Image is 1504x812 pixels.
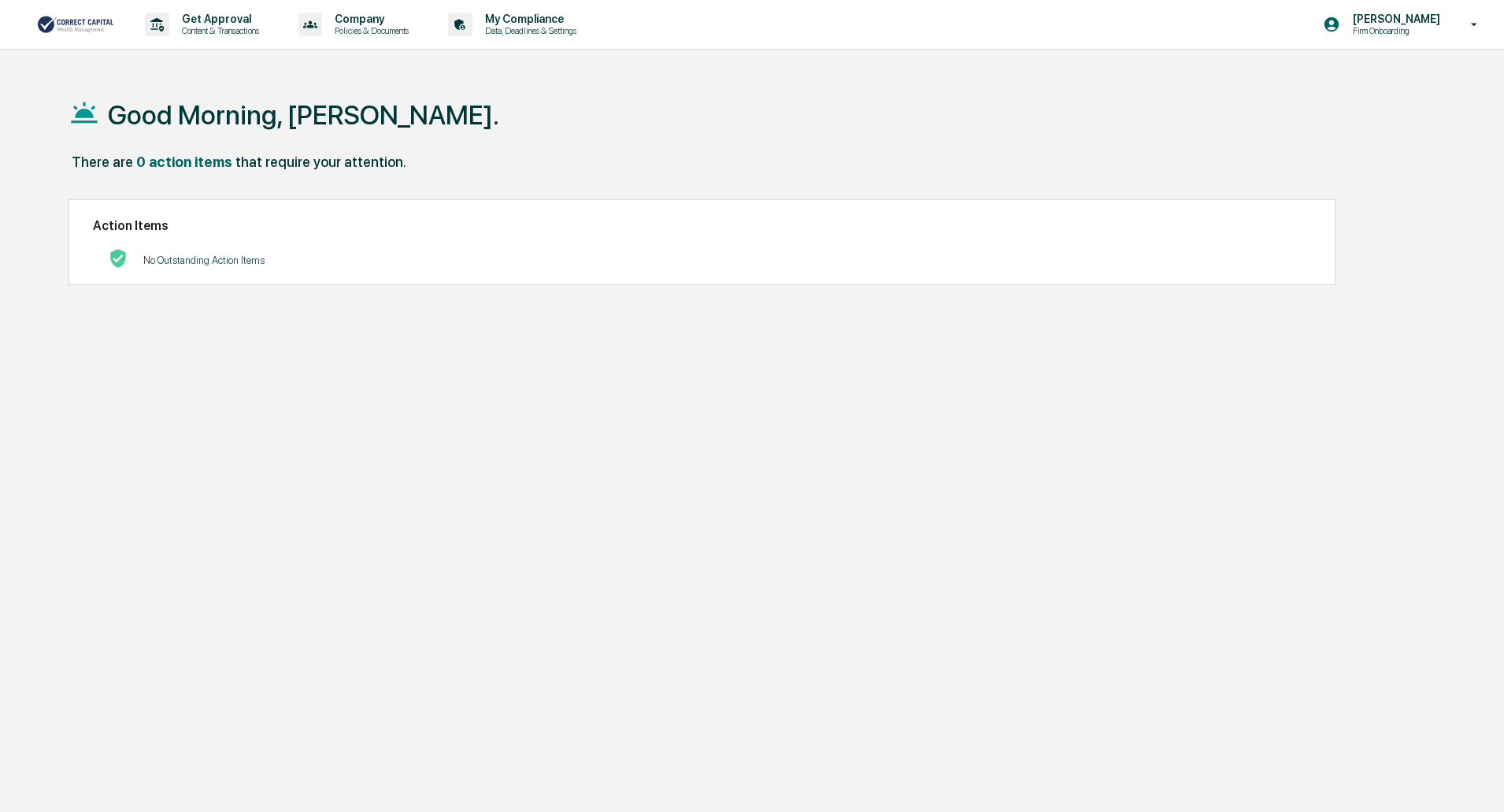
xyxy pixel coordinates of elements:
[1340,13,1448,25] p: [PERSON_NAME]
[38,14,113,35] img: logo
[72,154,133,170] div: There are
[322,13,417,25] p: Company
[169,13,267,25] p: Get Approval
[1340,25,1448,36] p: Firm Onboarding
[93,218,1311,233] h2: Action Items
[143,254,265,266] p: No Outstanding Action Items
[169,25,267,36] p: Content & Transactions
[322,25,417,36] p: Policies & Documents
[472,13,584,25] p: My Compliance
[109,249,128,268] img: No Actions logo
[108,99,499,131] h1: Good Morning, [PERSON_NAME].
[235,154,406,170] div: that require your attention.
[136,154,232,170] div: 0 action items
[472,25,584,36] p: Data, Deadlines & Settings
